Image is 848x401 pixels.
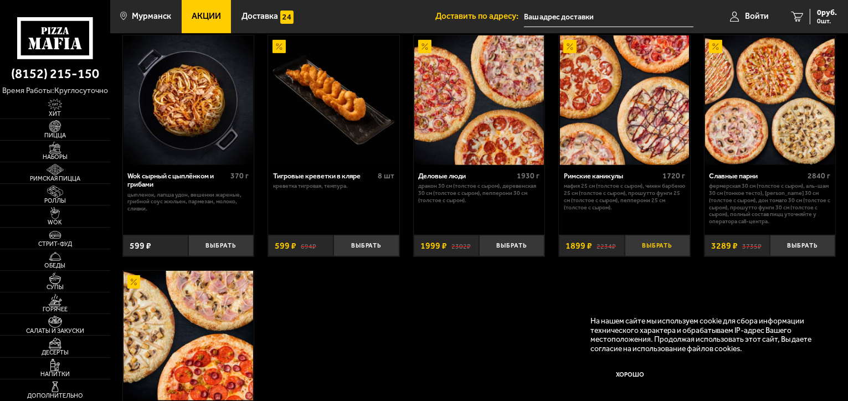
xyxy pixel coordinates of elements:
[709,40,722,53] img: Акционный
[590,316,820,353] p: На нашем сайте мы используем cookie для сбора информации технического характера и обрабатываем IP...
[742,241,762,250] s: 3735 ₽
[127,172,228,189] div: Wok сырный с цыплёнком и грибами
[124,271,253,400] img: Хет Трик
[563,40,577,53] img: Акционный
[420,241,447,250] span: 1999 ₽
[479,235,544,256] button: Выбрать
[268,35,399,165] a: АкционныйТигровые креветки в кляре
[418,172,514,180] div: Деловые люди
[188,235,254,256] button: Выбрать
[192,12,221,20] span: Акции
[418,183,539,204] p: Дракон 30 см (толстое с сыром), Деревенская 30 см (толстое с сыром), Пепперони 30 см (толстое с с...
[124,35,253,165] img: Wok сырный с цыплёнком и грибами
[123,271,254,400] a: АкционныйХет Трик
[301,241,316,250] s: 694 ₽
[273,172,375,180] div: Тигровые креветки в кляре
[127,192,249,213] p: цыпленок, лапша удон, вешенки жареные, грибной соус Жюльен, пармезан, молоко, сливки.
[625,235,690,256] button: Выбрать
[566,241,592,250] span: 1899 ₽
[597,241,616,250] s: 2234 ₽
[662,171,685,181] span: 1720 г
[435,12,524,20] span: Доставить по адресу:
[241,12,278,20] span: Доставка
[709,172,805,180] div: Славные парни
[559,35,690,165] a: АкционныйРимские каникулы
[564,183,685,211] p: Мафия 25 см (толстое с сыром), Чикен Барбекю 25 см (толстое с сыром), Прошутто Фунги 25 см (толст...
[418,40,431,53] img: Акционный
[711,241,738,250] span: 3289 ₽
[414,35,544,165] img: Деловые люди
[817,9,837,17] span: 0 руб.
[280,11,294,24] img: 15daf4d41897b9f0e9f617042186c801.svg
[273,40,286,53] img: Акционный
[275,241,296,250] span: 599 ₽
[590,362,670,388] button: Хорошо
[817,18,837,24] span: 0 шт.
[378,171,394,181] span: 8 шт
[333,235,399,256] button: Выбрать
[123,35,254,165] a: Wok сырный с цыплёнком и грибами
[808,171,831,181] span: 2840 г
[273,183,394,190] p: креветка тигровая, темпура.
[517,171,540,181] span: 1930 г
[230,171,249,181] span: 370 г
[269,35,399,165] img: Тигровые креветки в кляре
[524,7,693,27] input: Ваш адрес доставки
[127,275,141,289] img: Акционный
[770,235,835,256] button: Выбрать
[705,35,835,165] img: Славные парни
[564,172,660,180] div: Римские каникулы
[414,35,545,165] a: АкционныйДеловые люди
[132,12,171,20] span: Мурманск
[451,241,471,250] s: 2302 ₽
[709,183,830,225] p: Фермерская 30 см (толстое с сыром), Аль-Шам 30 см (тонкое тесто), [PERSON_NAME] 30 см (толстое с ...
[745,12,769,20] span: Войти
[130,241,151,250] span: 599 ₽
[705,35,836,165] a: АкционныйСлавные парни
[560,35,690,165] img: Римские каникулы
